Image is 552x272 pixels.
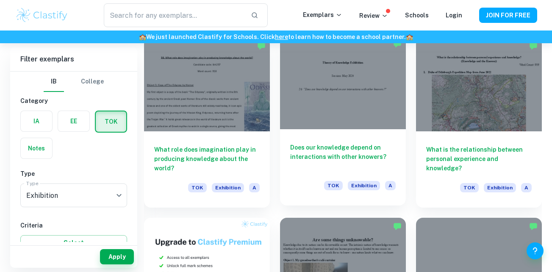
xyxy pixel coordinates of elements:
[393,222,402,230] img: Marked
[139,33,146,40] span: 🏫
[393,39,402,48] img: Marked
[529,42,538,50] img: Marked
[58,111,89,131] button: EE
[416,37,542,208] a: What is the relationship between personal experience and knowledge?TOKExhibitionA
[20,169,127,178] h6: Type
[212,183,244,192] span: Exhibition
[257,42,266,50] img: Marked
[10,47,137,71] h6: Filter exemplars
[406,33,413,40] span: 🏫
[521,183,532,192] span: A
[280,37,406,208] a: Does our knowledge depend on interactions with other knowers?TOKExhibitionA
[20,235,127,250] button: Select
[479,8,537,23] button: JOIN FOR FREE
[324,181,343,190] span: TOK
[21,138,52,158] button: Notes
[527,242,544,259] button: Help and Feedback
[21,111,52,131] button: IA
[104,3,244,27] input: Search for any exemplars...
[20,96,127,105] h6: Category
[529,222,538,230] img: Marked
[359,11,388,20] p: Review
[385,181,396,190] span: A
[446,12,462,19] a: Login
[81,72,104,92] button: College
[405,12,429,19] a: Schools
[188,183,207,192] span: TOK
[348,181,380,190] span: Exhibition
[20,221,127,230] h6: Criteria
[144,37,270,208] a: What role does imagination play in producing knowledge about the world?TOKExhibitionA
[249,183,260,192] span: A
[426,145,532,173] h6: What is the relationship between personal experience and knowledge?
[44,72,64,92] button: IB
[460,183,479,192] span: TOK
[275,33,288,40] a: here
[26,180,39,187] label: Type
[2,32,550,42] h6: We just launched Clastify for Schools. Click to learn how to become a school partner.
[290,143,396,171] h6: Does our knowledge depend on interactions with other knowers?
[20,183,127,207] div: Exhibition
[44,72,104,92] div: Filter type choice
[96,111,126,132] button: TOK
[484,183,516,192] span: Exhibition
[100,249,134,264] button: Apply
[303,10,342,19] p: Exemplars
[15,7,69,24] img: Clastify logo
[154,145,260,173] h6: What role does imagination play in producing knowledge about the world?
